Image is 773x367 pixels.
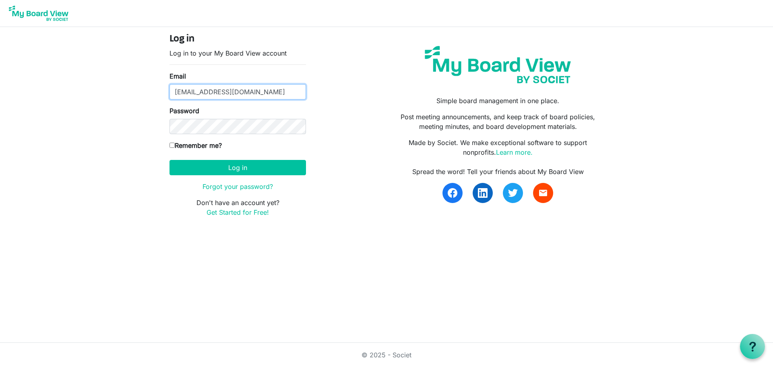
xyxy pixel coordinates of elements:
[203,182,273,191] a: Forgot your password?
[169,141,222,150] label: Remember me?
[538,188,548,198] span: email
[169,143,175,148] input: Remember me?
[169,160,306,175] button: Log in
[478,188,488,198] img: linkedin.svg
[393,96,604,106] p: Simple board management in one place.
[169,106,199,116] label: Password
[496,148,533,156] a: Learn more.
[362,351,411,359] a: © 2025 - Societ
[207,208,269,216] a: Get Started for Free!
[393,112,604,131] p: Post meeting announcements, and keep track of board policies, meeting minutes, and board developm...
[393,138,604,157] p: Made by Societ. We make exceptional software to support nonprofits.
[6,3,71,23] img: My Board View Logo
[533,183,553,203] a: email
[393,167,604,176] div: Spread the word! Tell your friends about My Board View
[508,188,518,198] img: twitter.svg
[169,48,306,58] p: Log in to your My Board View account
[169,198,306,217] p: Don't have an account yet?
[169,33,306,45] h4: Log in
[448,188,457,198] img: facebook.svg
[419,40,577,89] img: my-board-view-societ.svg
[169,71,186,81] label: Email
